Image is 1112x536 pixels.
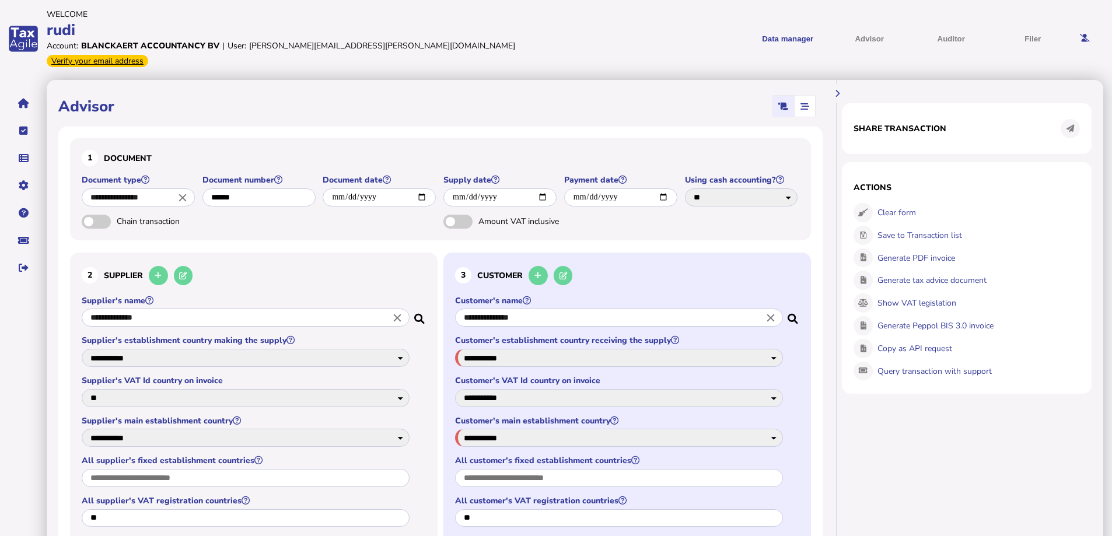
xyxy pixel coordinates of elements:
button: Data manager [11,146,36,170]
label: Document type [82,174,197,185]
i: Search for a dummy customer [788,310,799,320]
label: Supply date [443,174,558,185]
h1: Share transaction [854,123,946,134]
label: Customer's VAT Id country on invoice [455,375,785,386]
label: Supplier's main establishment country [82,415,411,426]
h3: Supplier [82,264,426,287]
i: Close [176,191,189,204]
mat-button-toggle: Classic scrolling page view [773,96,794,117]
button: Manage settings [11,173,36,198]
h3: Customer [455,264,799,287]
label: Using cash accounting? [685,174,800,185]
button: Help pages [11,201,36,225]
div: Welcome [47,9,555,20]
label: Supplier's VAT Id country on invoice [82,375,411,386]
div: Blanckaert accountancy bv [81,40,219,51]
i: Close [764,311,777,324]
i: Email needs to be verified [1080,34,1090,42]
label: All supplier's fixed establishment countries [82,455,411,466]
label: Payment date [564,174,679,185]
i: Close [391,311,404,324]
label: Customer's name [455,295,785,306]
button: Tasks [11,118,36,143]
div: 2 [82,267,98,283]
menu: navigate products [561,24,1070,53]
button: Edit selected supplier in the database [174,266,193,285]
span: Amount VAT inclusive [478,216,601,227]
h1: Advisor [58,96,114,117]
label: Supplier's name [82,295,411,306]
button: Shows a dropdown of Data manager options [751,24,824,53]
button: Auditor [914,24,988,53]
label: Supplier's establishment country making the supply [82,335,411,346]
button: Sign out [11,255,36,280]
div: Account: [47,40,78,51]
button: Raise a support ticket [11,228,36,253]
label: All customer's fixed establishment countries [455,455,785,466]
i: Data manager [19,158,29,159]
i: Search for a dummy seller [414,310,426,320]
div: 1 [82,150,98,166]
button: Shows a dropdown of VAT Advisor options [833,24,906,53]
label: Customer's establishment country receiving the supply [455,335,785,346]
app-field: Select a document type [82,174,197,215]
button: Hide [828,84,847,103]
button: Filer [996,24,1069,53]
span: Chain transaction [117,216,239,227]
button: Edit selected customer in the database [554,266,573,285]
button: Add a new supplier to the database [149,266,168,285]
div: 3 [455,267,471,283]
div: | [222,40,225,51]
div: rudi [47,20,555,40]
button: Home [11,91,36,115]
div: [PERSON_NAME][EMAIL_ADDRESS][PERSON_NAME][DOMAIN_NAME] [249,40,515,51]
label: All customer's VAT registration countries [455,495,785,506]
label: Document number [202,174,317,185]
button: Share transaction [1061,119,1080,138]
label: All supplier's VAT registration countries [82,495,411,506]
div: User: [228,40,246,51]
label: Customer's main establishment country [455,415,785,426]
div: Verify your email address [47,55,148,67]
h1: Actions [854,182,1080,193]
mat-button-toggle: Stepper view [794,96,815,117]
label: Document date [323,174,438,185]
button: Add a new customer to the database [529,266,548,285]
h3: Document [82,150,799,166]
